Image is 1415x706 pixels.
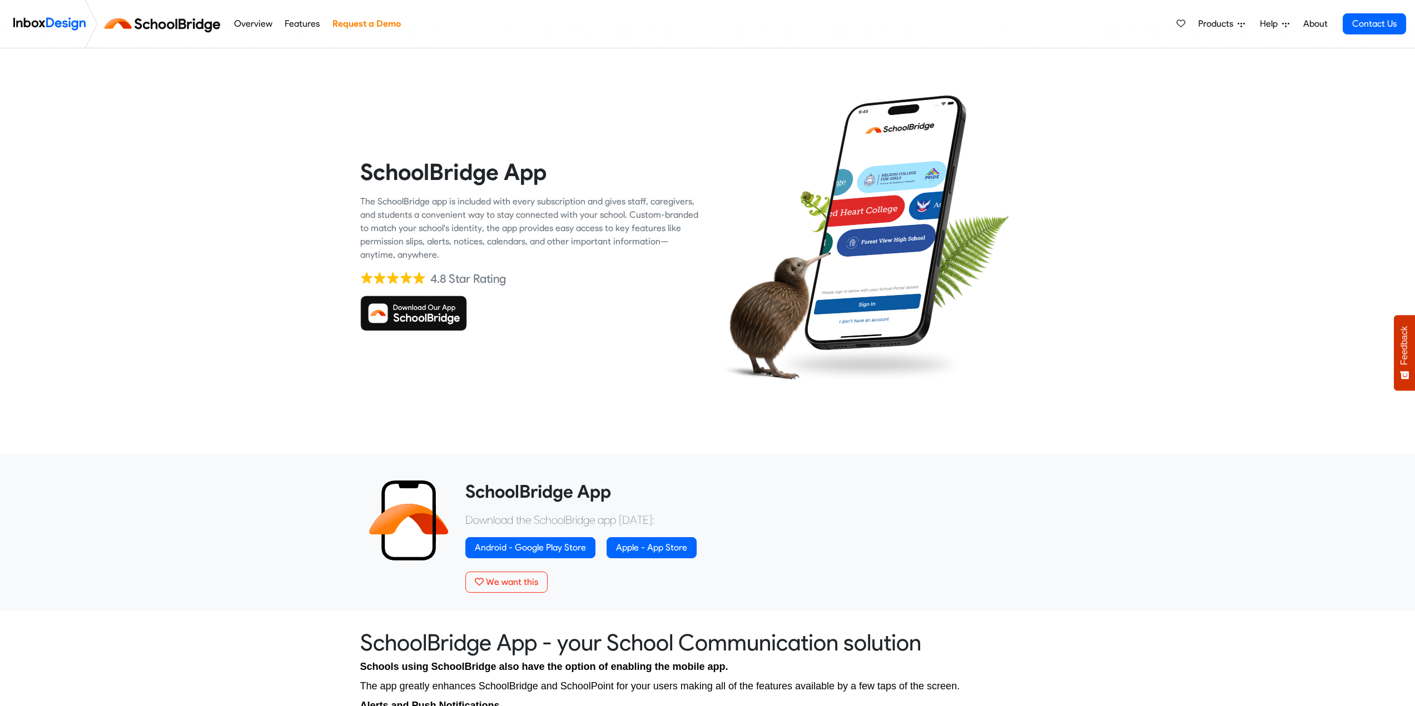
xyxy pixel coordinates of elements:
[465,572,548,593] button: We want this
[465,537,595,558] a: Android - Google Play Store
[1300,13,1330,35] a: About
[430,271,506,287] div: 4.8 Star Rating
[1394,315,1415,390] button: Feedback - Show survey
[360,296,467,331] img: Download SchoolBridge App
[486,577,538,587] span: We want this
[1343,13,1406,34] a: Contact Us
[1399,326,1409,365] span: Feedback
[360,680,960,692] span: The app greatly enhances SchoolBridge and SchoolPoint for your users making all of the features a...
[369,480,449,560] img: 2022_01_13_icon_sb_app.svg
[465,480,1047,503] heading: SchoolBridge App
[360,628,1055,657] heading: SchoolBridge App - your School Communication solution
[360,158,699,186] heading: SchoolBridge App
[773,344,966,385] img: shadow.png
[1194,13,1249,35] a: Products
[465,512,1047,528] p: Download the SchoolBridge app [DATE]:
[1260,17,1282,31] span: Help
[716,242,831,389] img: kiwi_bird.png
[360,661,728,672] span: Schools using SchoolBridge also have the option of enabling the mobile app.
[329,13,404,35] a: Request a Demo
[282,13,323,35] a: Features
[231,13,275,35] a: Overview
[607,537,697,558] a: Apple - App Store
[102,11,227,37] img: schoolbridge logo
[796,94,975,351] img: phone.png
[1198,17,1238,31] span: Products
[360,195,699,262] div: The SchoolBridge app is included with every subscription and gives staff, caregivers, and student...
[1255,13,1294,35] a: Help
